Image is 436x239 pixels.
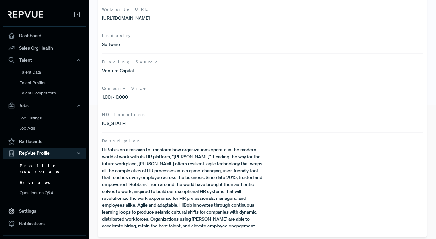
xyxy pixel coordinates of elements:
button: RepVue Profile [3,148,86,159]
a: Talent Data [12,67,95,78]
span: Industry [102,33,423,39]
a: Dashboard [3,29,86,42]
button: Jobs [3,100,86,111]
p: [URL][DOMAIN_NAME] [102,15,263,22]
p: Software [102,41,263,48]
a: Job Listings [12,113,95,123]
a: Sales Org Health [3,42,86,54]
p: HiBob is on a mission to transform how organizations operate in the modern world of work with its... [102,146,263,229]
a: Reviews [12,177,95,188]
span: Funding Source [102,59,423,65]
a: Talent Profiles [12,78,95,88]
a: Notifications [3,218,86,230]
p: [US_STATE] [102,120,263,127]
span: Description [102,138,423,144]
img: RepVue [8,11,43,18]
a: Job Ads [12,123,95,134]
a: Questions on Q&A [12,188,95,198]
p: Venture Capital [102,67,263,74]
a: Battlecards [3,135,86,148]
span: Website URL [102,6,423,12]
span: HQ Location [102,112,423,118]
p: 1,001-10,000 [102,94,263,101]
a: Settings [3,205,86,218]
button: Talent [3,54,86,66]
span: Company Size [102,85,423,91]
a: Profile Overview [12,161,95,177]
a: Talent Competitors [12,88,95,98]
